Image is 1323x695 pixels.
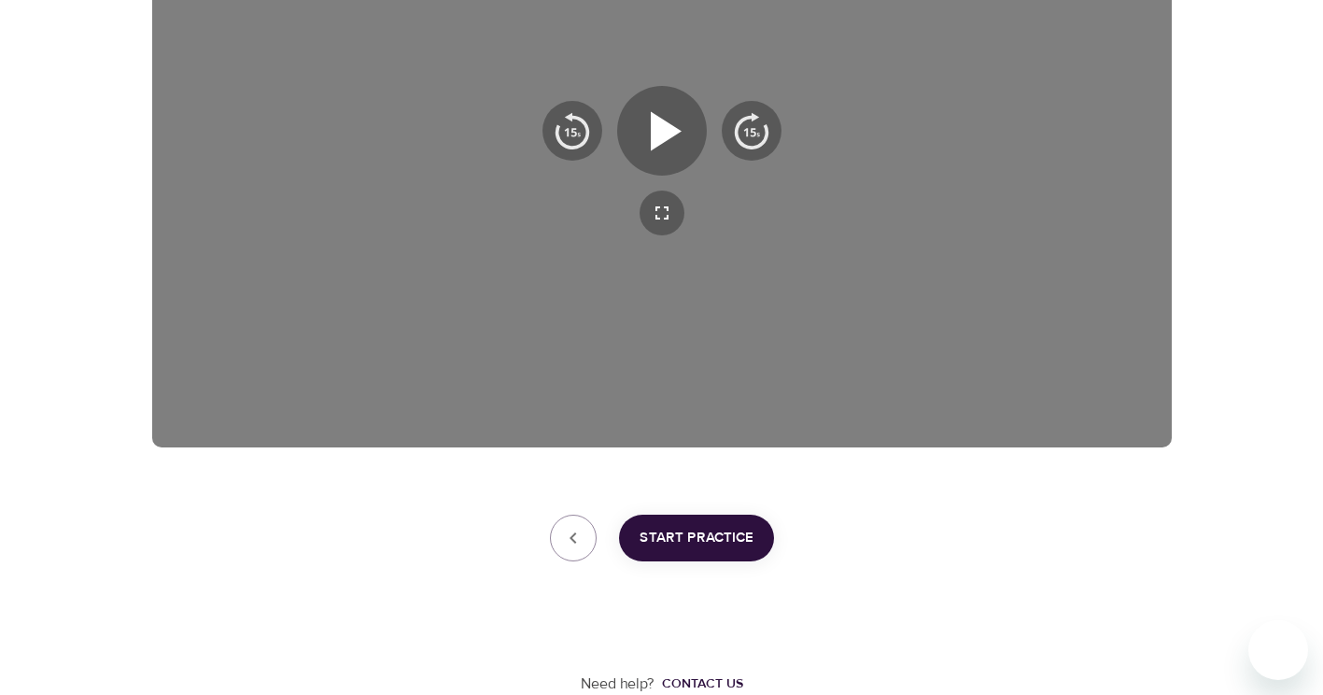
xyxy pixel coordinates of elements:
[554,112,591,149] img: 15s_prev.svg
[619,515,774,561] button: Start Practice
[581,674,654,695] p: Need help?
[733,112,770,149] img: 15s_next.svg
[1248,620,1308,680] iframe: Button to launch messaging window
[662,674,743,693] div: Contact us
[640,526,753,550] span: Start Practice
[654,674,743,693] a: Contact us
